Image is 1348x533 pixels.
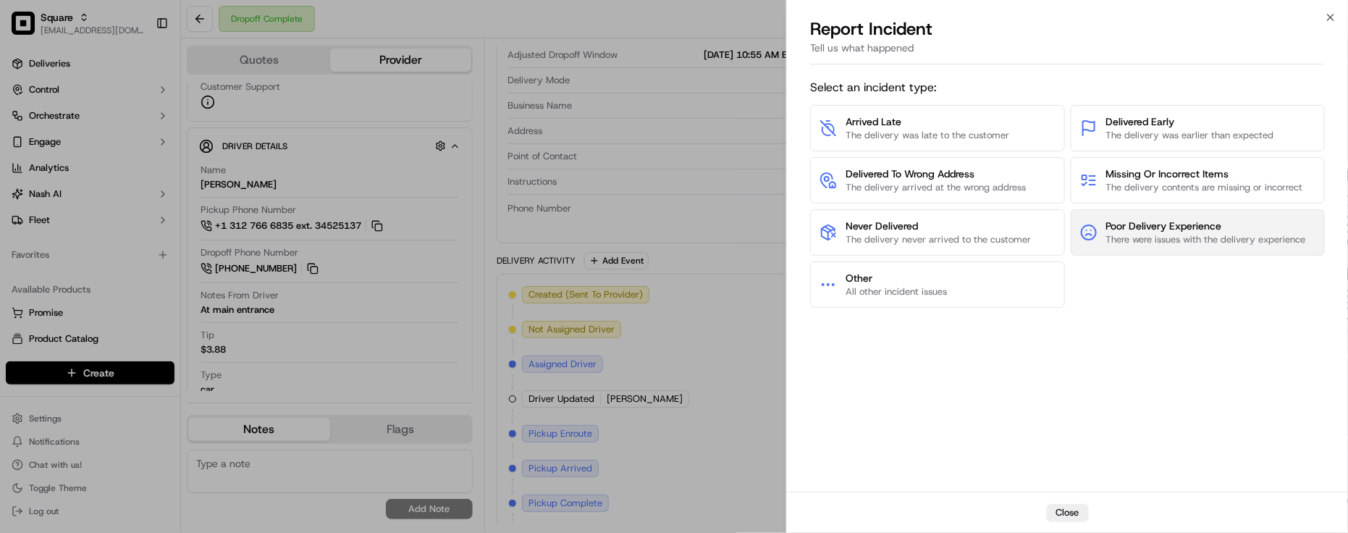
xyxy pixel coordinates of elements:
a: 💻API Documentation [117,204,238,230]
div: Tell us what happened [810,41,1325,64]
button: Start new chat [246,143,264,160]
div: 💻 [122,211,134,223]
a: 📗Knowledge Base [9,204,117,230]
span: The delivery was earlier than expected [1106,129,1274,142]
input: Got a question? Start typing here... [38,93,261,109]
span: Other [846,271,947,285]
p: Welcome 👋 [14,58,264,81]
span: There were issues with the delivery experience [1106,233,1306,246]
span: Pylon [144,245,175,256]
span: The delivery was late to the customer [846,129,1009,142]
span: Poor Delivery Experience [1106,219,1306,233]
button: Delivered To Wrong AddressThe delivery arrived at the wrong address [810,157,1064,203]
span: Knowledge Base [29,210,111,224]
button: Poor Delivery ExperienceThere were issues with the delivery experience [1071,209,1325,256]
button: Delivered EarlyThe delivery was earlier than expected [1071,105,1325,151]
div: Start new chat [49,138,237,153]
span: Delivered To Wrong Address [846,167,1026,181]
span: The delivery contents are missing or incorrect [1106,181,1303,194]
img: Nash [14,14,43,43]
div: 📗 [14,211,26,223]
img: 1736555255976-a54dd68f-1ca7-489b-9aae-adbdc363a1c4 [14,138,41,164]
span: Missing Or Incorrect Items [1106,167,1303,181]
p: Report Incident [810,17,932,41]
span: Never Delivered [846,219,1031,233]
span: Arrived Late [846,114,1009,129]
span: All other incident issues [846,285,947,298]
button: Arrived LateThe delivery was late to the customer [810,105,1064,151]
span: The delivery never arrived to the customer [846,233,1031,246]
span: Delivered Early [1106,114,1274,129]
button: Missing Or Incorrect ItemsThe delivery contents are missing or incorrect [1071,157,1325,203]
button: Close [1047,504,1089,521]
button: OtherAll other incident issues [810,261,1064,308]
a: Powered byPylon [102,245,175,256]
span: Select an incident type: [810,79,1325,96]
span: The delivery arrived at the wrong address [846,181,1026,194]
button: Never DeliveredThe delivery never arrived to the customer [810,209,1064,256]
span: API Documentation [137,210,232,224]
div: We're available if you need us! [49,153,183,164]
